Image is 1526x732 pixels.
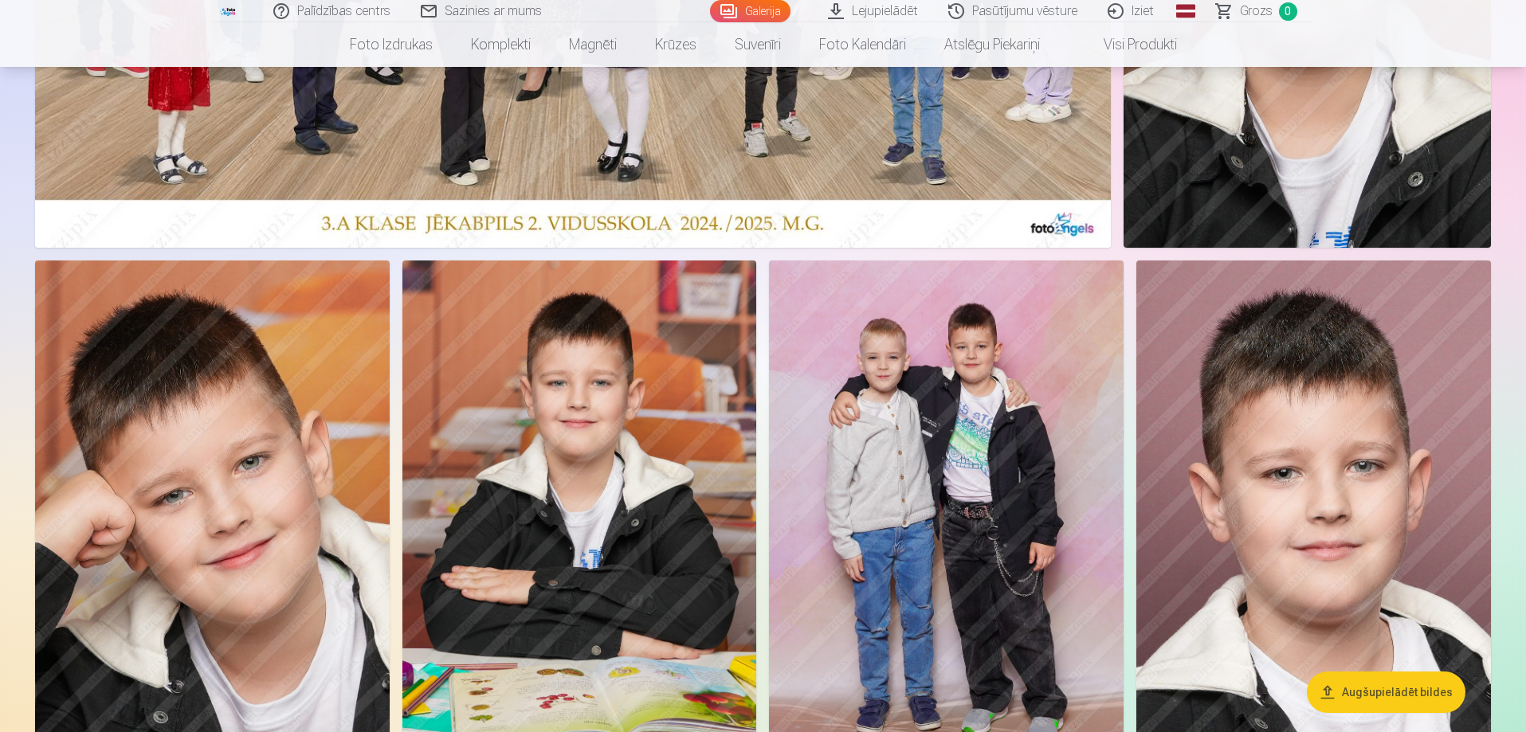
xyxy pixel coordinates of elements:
[331,22,452,67] a: Foto izdrukas
[636,22,716,67] a: Krūzes
[1240,2,1273,21] span: Grozs
[925,22,1059,67] a: Atslēgu piekariņi
[220,6,237,16] img: /fa4
[1307,671,1465,713] button: Augšupielādēt bildes
[1059,22,1196,67] a: Visi produkti
[800,22,925,67] a: Foto kalendāri
[550,22,636,67] a: Magnēti
[716,22,800,67] a: Suvenīri
[1279,2,1297,21] span: 0
[452,22,550,67] a: Komplekti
